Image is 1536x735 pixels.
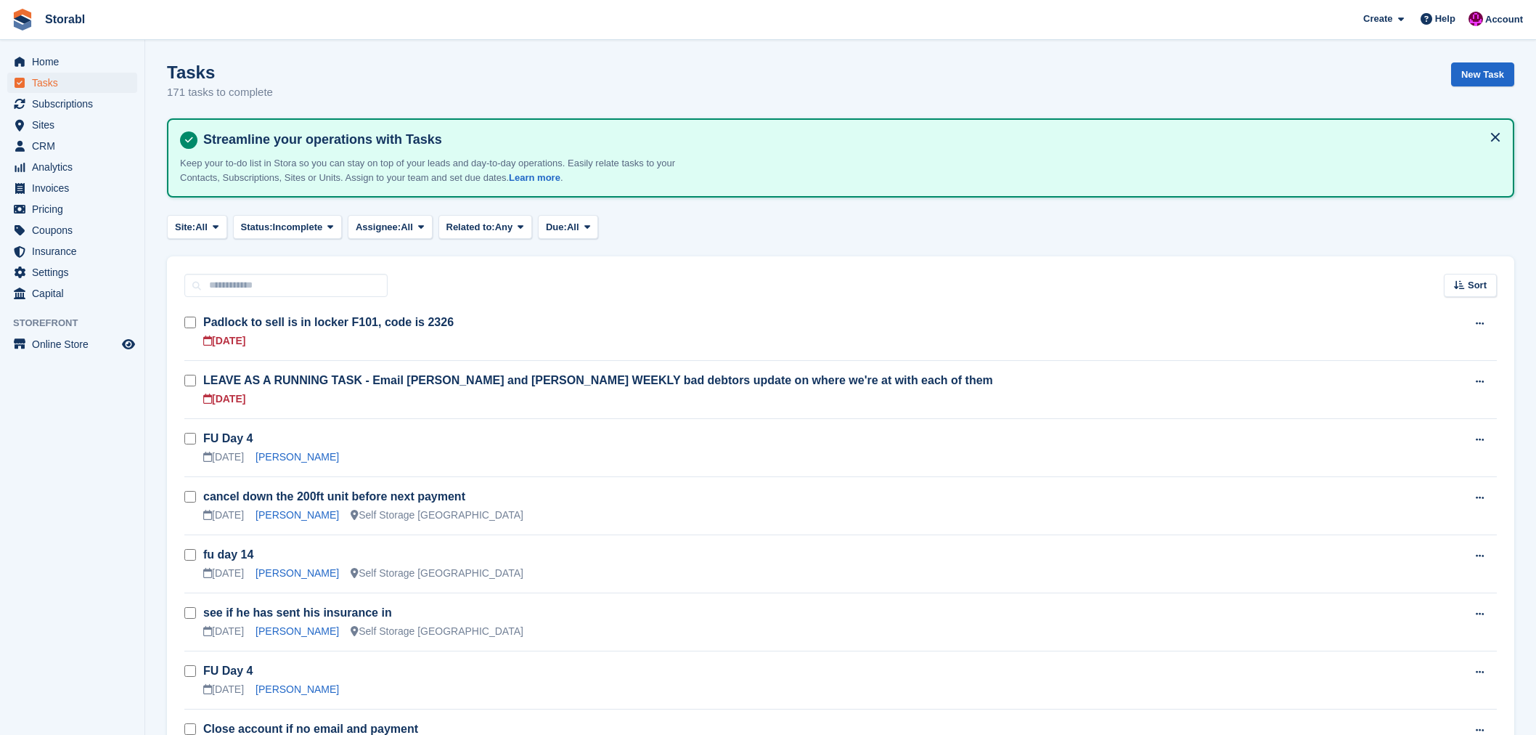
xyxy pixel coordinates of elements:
span: Capital [32,283,119,304]
a: Preview store [120,336,137,353]
div: [DATE] [203,566,244,581]
button: Related to: Any [438,215,532,239]
a: [PERSON_NAME] [256,567,339,579]
span: Analytics [32,157,119,177]
img: stora-icon-8386f47178a22dfd0bd8f6a31ec36ba5ce8667c1dd55bd0f319d3a0aa187defe.svg [12,9,33,31]
span: Home [32,52,119,72]
a: see if he has sent his insurance in [203,606,392,619]
h4: Streamline your operations with Tasks [197,131,1501,148]
span: Invoices [32,178,119,198]
span: Subscriptions [32,94,119,114]
div: [DATE] [203,508,244,523]
span: Coupons [32,220,119,240]
a: menu [7,136,137,156]
span: Due: [546,220,567,235]
button: Assignee: All [348,215,433,239]
a: menu [7,52,137,72]
a: fu day 14 [203,548,253,561]
span: CRM [32,136,119,156]
div: [DATE] [203,333,245,349]
div: [DATE] [203,624,244,639]
img: Helen Morton [1468,12,1483,26]
a: menu [7,73,137,93]
div: Self Storage [GEOGRAPHIC_DATA] [351,508,523,523]
a: Learn more [509,172,560,183]
a: [PERSON_NAME] [256,451,339,463]
span: Tasks [32,73,119,93]
a: Storabl [39,7,91,31]
a: menu [7,241,137,261]
div: Self Storage [GEOGRAPHIC_DATA] [351,566,523,581]
a: Padlock to sell is in locker F101, code is 2326 [203,316,454,328]
span: Status: [241,220,273,235]
span: All [195,220,208,235]
a: LEAVE AS A RUNNING TASK - Email [PERSON_NAME] and [PERSON_NAME] WEEKLY bad debtors update on wher... [203,374,993,386]
span: Create [1363,12,1392,26]
span: Pricing [32,199,119,219]
a: Close account if no email and payment [203,723,418,735]
span: Insurance [32,241,119,261]
span: Help [1435,12,1455,26]
div: Self Storage [GEOGRAPHIC_DATA] [351,624,523,639]
a: menu [7,199,137,219]
h1: Tasks [167,62,273,82]
span: Settings [32,262,119,283]
a: [PERSON_NAME] [256,625,339,637]
span: Sort [1468,278,1487,293]
span: Storefront [13,316,144,330]
p: Keep your to-do list in Stora so you can stay on top of your leads and day-to-day operations. Eas... [180,156,688,184]
a: menu [7,157,137,177]
p: 171 tasks to complete [167,84,273,101]
a: menu [7,283,137,304]
a: menu [7,94,137,114]
a: New Task [1451,62,1514,86]
span: Assignee: [356,220,401,235]
span: Any [495,220,513,235]
a: FU Day 4 [203,665,253,677]
span: All [401,220,413,235]
span: Site: [175,220,195,235]
a: [PERSON_NAME] [256,683,339,695]
a: menu [7,178,137,198]
span: Related to: [446,220,495,235]
a: menu [7,334,137,354]
span: Sites [32,115,119,135]
button: Site: All [167,215,227,239]
button: Status: Incomplete [233,215,342,239]
span: Online Store [32,334,119,354]
button: Due: All [538,215,598,239]
div: [DATE] [203,682,244,697]
a: [PERSON_NAME] [256,509,339,521]
span: All [567,220,579,235]
span: Incomplete [273,220,323,235]
span: Account [1485,12,1523,27]
a: menu [7,115,137,135]
a: menu [7,262,137,283]
a: FU Day 4 [203,432,253,444]
div: [DATE] [203,450,244,465]
a: menu [7,220,137,240]
a: cancel down the 200ft unit before next payment [203,490,465,503]
div: [DATE] [203,391,245,407]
